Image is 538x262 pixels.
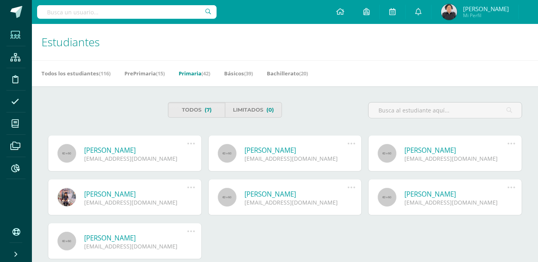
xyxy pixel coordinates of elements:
div: [EMAIL_ADDRESS][DOMAIN_NAME] [404,155,508,162]
div: [EMAIL_ADDRESS][DOMAIN_NAME] [84,242,187,250]
a: [PERSON_NAME] [84,189,187,199]
span: (15) [156,70,165,77]
a: Todos los estudiantes(116) [41,67,110,80]
a: Básicos(39) [224,67,253,80]
a: Bachillerato(20) [267,67,308,80]
a: [PERSON_NAME] [84,233,187,242]
span: [PERSON_NAME] [463,5,509,13]
span: (0) [266,102,274,117]
a: [PERSON_NAME] [244,146,348,155]
a: Primaria(42) [179,67,210,80]
a: PrePrimaria(15) [124,67,165,80]
a: [PERSON_NAME] [244,189,348,199]
a: Todos(7) [168,102,225,118]
span: (42) [201,70,210,77]
a: [PERSON_NAME] [404,146,508,155]
span: Estudiantes [41,34,100,49]
span: (116) [99,70,110,77]
div: [EMAIL_ADDRESS][DOMAIN_NAME] [404,199,508,206]
div: [EMAIL_ADDRESS][DOMAIN_NAME] [244,199,348,206]
span: (39) [244,70,253,77]
div: [EMAIL_ADDRESS][DOMAIN_NAME] [244,155,348,162]
div: [EMAIL_ADDRESS][DOMAIN_NAME] [84,155,187,162]
div: [EMAIL_ADDRESS][DOMAIN_NAME] [84,199,187,206]
a: Limitados(0) [225,102,282,118]
span: Mi Perfil [463,12,509,19]
a: [PERSON_NAME] [84,146,187,155]
a: [PERSON_NAME] [404,189,508,199]
span: (7) [205,102,212,117]
span: (20) [299,70,308,77]
img: b320ebaa10fb9956e46def06075f75a2.png [441,4,457,20]
input: Busca al estudiante aquí... [369,102,522,118]
input: Busca un usuario... [37,5,217,19]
